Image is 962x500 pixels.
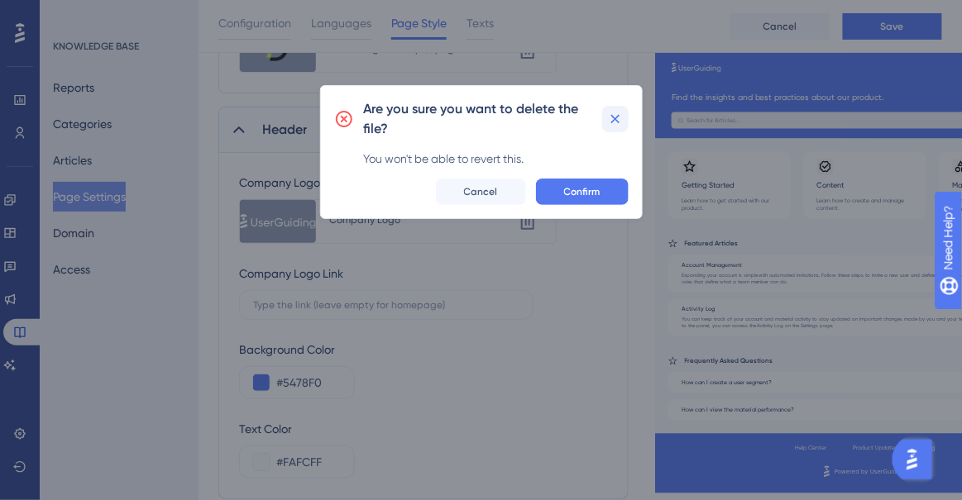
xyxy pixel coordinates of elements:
span: Need Help? [39,4,103,24]
span: Confirm [564,185,601,198]
iframe: UserGuiding AI Assistant Launcher [893,435,942,484]
div: You won't be able to revert this. [364,149,629,169]
span: Cancel [464,185,498,198]
h2: Are you sure you want to delete the file? [364,99,603,139]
